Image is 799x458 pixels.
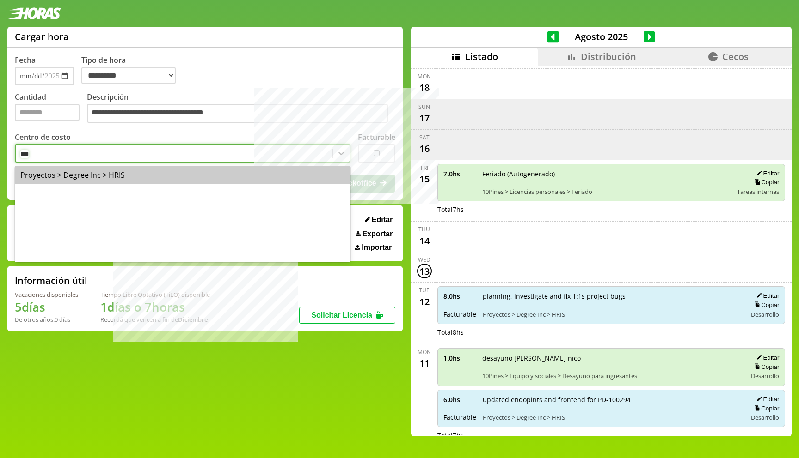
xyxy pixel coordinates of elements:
[353,229,395,239] button: Exportar
[358,132,395,142] label: Facturable
[100,315,210,324] div: Recordá que vencen a fin de
[362,243,392,252] span: Importar
[15,30,69,43] h1: Cargar hora
[482,187,731,196] span: 10Pines > Licencias personales > Feriado
[87,92,395,126] label: Descripción
[419,133,430,141] div: Sat
[722,50,749,63] span: Cecos
[751,413,779,422] span: Desarrollo
[443,310,476,319] span: Facturable
[15,290,78,299] div: Vacaciones disponibles
[7,7,61,19] img: logotipo
[465,50,498,63] span: Listado
[751,178,779,186] button: Copiar
[443,395,476,404] span: 6.0 hs
[417,141,432,156] div: 16
[419,286,430,294] div: Tue
[751,372,779,380] span: Desarrollo
[362,215,395,224] button: Editar
[751,363,779,371] button: Copiar
[87,104,388,123] textarea: Descripción
[482,372,741,380] span: 10Pines > Equipo y sociales > Desayuno para ingresantes
[418,348,431,356] div: Mon
[737,187,779,196] span: Tareas internas
[418,103,430,111] div: Sun
[411,66,792,435] div: scrollable content
[443,354,476,362] span: 1.0 hs
[443,413,476,422] span: Facturable
[15,92,87,126] label: Cantidad
[437,328,786,337] div: Total 8 hs
[417,111,432,126] div: 17
[417,172,432,187] div: 15
[81,67,176,84] select: Tipo de hora
[482,169,731,178] span: Feriado (Autogenerado)
[100,290,210,299] div: Tiempo Libre Optativo (TiLO) disponible
[418,256,430,264] div: Wed
[15,166,350,184] div: Proyectos > Degree Inc > HRIS
[483,413,741,422] span: Proyectos > Degree Inc > HRIS
[417,264,432,278] div: 13
[417,294,432,309] div: 12
[15,299,78,315] h1: 5 días
[15,132,71,142] label: Centro de costo
[559,30,644,43] span: Agosto 2025
[754,292,779,300] button: Editar
[421,164,428,172] div: Fri
[362,230,393,238] span: Exportar
[483,395,741,404] span: updated endopints and frontend for PD-100294
[581,50,636,63] span: Distribución
[178,315,208,324] b: Diciembre
[81,55,183,85] label: Tipo de hora
[751,310,779,319] span: Desarrollo
[100,299,210,315] h1: 1 días o 7 horas
[751,404,779,412] button: Copiar
[418,72,431,80] div: Mon
[482,354,741,362] span: desayuno [PERSON_NAME] nico
[15,274,87,287] h2: Información útil
[15,315,78,324] div: De otros años: 0 días
[299,307,395,324] button: Solicitar Licencia
[754,354,779,362] button: Editar
[418,225,430,233] div: Thu
[754,169,779,177] button: Editar
[15,55,36,65] label: Fecha
[437,431,786,440] div: Total 7 hs
[751,301,779,309] button: Copiar
[443,169,476,178] span: 7.0 hs
[417,356,432,371] div: 11
[15,104,80,121] input: Cantidad
[483,310,741,319] span: Proyectos > Degree Inc > HRIS
[483,292,741,301] span: planning, investigate and fix 1:1s project bugs
[754,395,779,403] button: Editar
[417,80,432,95] div: 18
[372,216,393,224] span: Editar
[443,292,476,301] span: 8.0 hs
[311,311,372,319] span: Solicitar Licencia
[437,205,786,214] div: Total 7 hs
[417,233,432,248] div: 14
